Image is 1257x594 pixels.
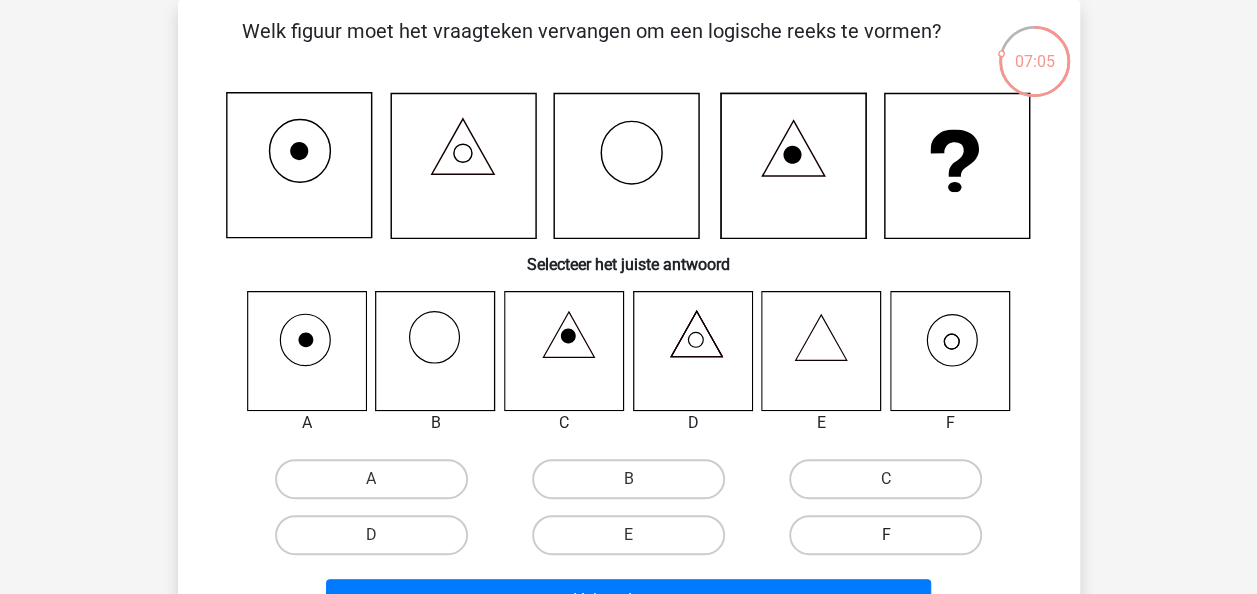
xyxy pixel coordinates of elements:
[232,411,383,435] div: A
[789,459,982,499] label: C
[532,515,725,555] label: E
[532,459,725,499] label: B
[746,411,897,435] div: E
[997,24,1072,74] div: 07:05
[618,411,769,435] div: D
[210,16,973,76] p: Welk figuur moet het vraagteken vervangen om een logische reeks te vormen?
[275,515,468,555] label: D
[789,515,982,555] label: F
[489,411,640,435] div: C
[360,411,511,435] div: B
[210,239,1048,274] h6: Selecteer het juiste antwoord
[275,459,468,499] label: A
[875,411,1026,435] div: F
